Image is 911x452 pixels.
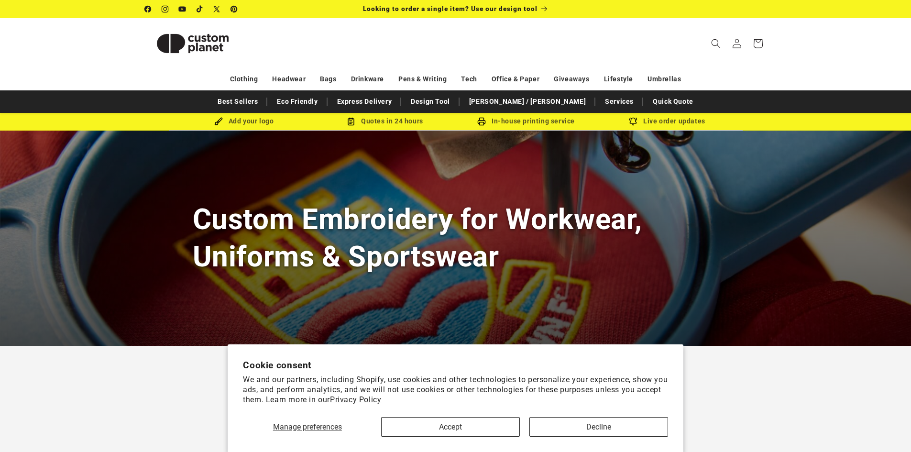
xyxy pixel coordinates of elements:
[214,117,223,126] img: Brush Icon
[554,71,589,88] a: Giveaways
[272,93,322,110] a: Eco Friendly
[145,22,241,65] img: Custom Planet
[705,33,726,54] summary: Search
[213,93,263,110] a: Best Sellers
[243,417,372,437] button: Manage preferences
[320,71,336,88] a: Bags
[243,360,668,371] h2: Cookie consent
[381,417,520,437] button: Accept
[315,115,456,127] div: Quotes in 24 hours
[230,71,258,88] a: Clothing
[272,71,306,88] a: Headwear
[141,18,244,68] a: Custom Planet
[529,417,668,437] button: Decline
[604,71,633,88] a: Lifestyle
[600,93,638,110] a: Services
[456,115,597,127] div: In-house printing service
[332,93,397,110] a: Express Delivery
[330,395,381,404] a: Privacy Policy
[406,93,455,110] a: Design Tool
[863,406,911,452] iframe: Chat Widget
[477,117,486,126] img: In-house printing
[597,115,738,127] div: Live order updates
[492,71,539,88] a: Office & Paper
[273,422,342,431] span: Manage preferences
[629,117,637,126] img: Order updates
[398,71,447,88] a: Pens & Writing
[648,93,698,110] a: Quick Quote
[648,71,681,88] a: Umbrellas
[461,71,477,88] a: Tech
[464,93,591,110] a: [PERSON_NAME] / [PERSON_NAME]
[351,71,384,88] a: Drinkware
[243,375,668,405] p: We and our partners, including Shopify, use cookies and other technologies to personalize your ex...
[363,5,538,12] span: Looking to order a single item? Use our design tool
[193,201,719,275] h1: Custom Embroidery for Workwear, Uniforms & Sportswear
[347,117,355,126] img: Order Updates Icon
[174,115,315,127] div: Add your logo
